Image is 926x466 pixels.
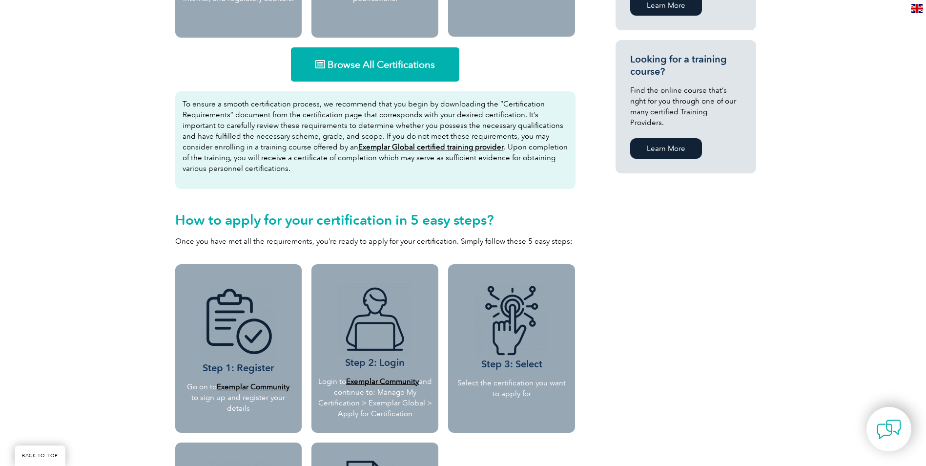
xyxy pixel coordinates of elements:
[183,99,568,174] p: To ensure a smooth certification process, we recommend that you begin by downloading the “Certifi...
[630,85,741,128] p: Find the online course that’s right for you through one of our many certified Training Providers.
[291,47,459,82] a: Browse All Certifications
[175,236,576,247] p: Once you have met all the requirements, you’re ready to apply for your certification. Simply foll...
[328,60,435,69] span: Browse All Certifications
[630,138,702,159] a: Learn More
[346,377,419,386] a: Exemplar Community
[455,378,568,399] p: Select the certification you want to apply for
[217,382,289,391] a: Exemplar Community
[877,417,901,442] img: contact-chat.png
[358,143,504,151] a: Exemplar Global certified training provider
[455,285,568,370] h3: Step 3: Select
[911,4,923,13] img: en
[175,212,576,228] h2: How to apply for your certification in 5 easy steps?
[317,283,432,369] h3: Step 2: Login
[317,376,432,419] p: Login to and continue to: Manage My Certification > Exemplar Global > Apply for Certification
[186,381,291,414] p: Go on to to sign up and register your details
[15,445,65,466] a: BACK TO TOP
[630,53,741,78] h3: Looking for a training course?
[186,289,291,374] h3: Step 1: Register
